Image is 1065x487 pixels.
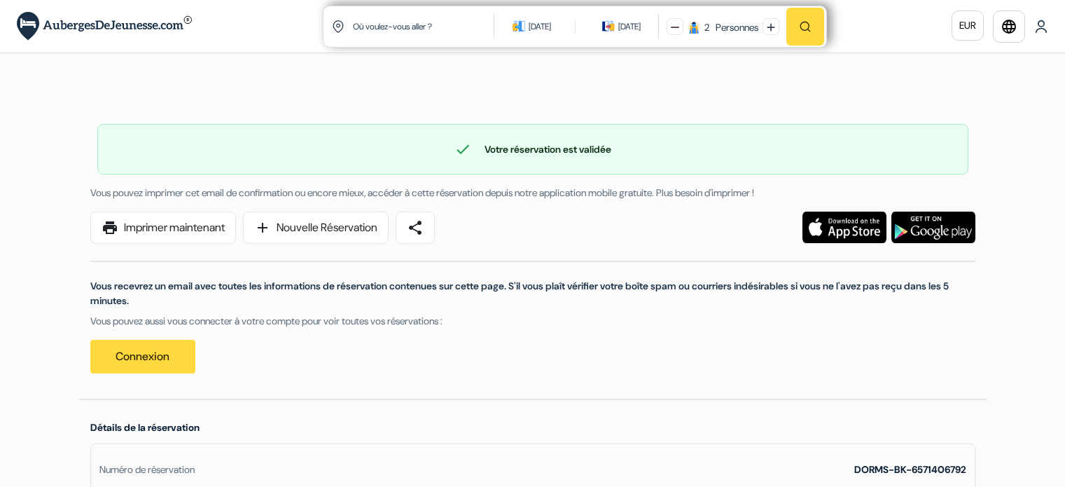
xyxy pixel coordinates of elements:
img: plus [767,23,775,32]
div: [DATE] [529,20,551,34]
div: Personnes [711,20,758,35]
input: Ville, université ou logement [351,9,496,43]
span: print [102,219,118,236]
img: calendarIcon icon [602,20,615,32]
a: printImprimer maintenant [90,212,236,244]
i: language [1001,18,1017,35]
a: language [993,11,1025,43]
img: location icon [332,20,344,33]
a: share [396,212,435,244]
span: add [254,219,271,236]
a: EUR [952,11,984,41]
span: Détails de la réservation [90,421,200,434]
span: Vous pouvez imprimer cet email de confirmation ou encore mieux, accéder à cette réservation depui... [90,186,754,199]
img: Téléchargez l'application gratuite [802,212,886,243]
img: Téléchargez l'application gratuite [891,212,975,243]
img: minus [671,23,679,32]
a: addNouvelle Réservation [243,212,389,244]
div: 2 [704,20,709,35]
div: Numéro de réservation [99,462,195,477]
img: User Icon [1034,20,1048,34]
p: Vous recevrez un email avec toutes les informations de réservation contenues sur cette page. S'il... [90,279,975,308]
span: share [407,219,424,236]
a: Connexion [90,340,195,373]
img: AubergesDeJeunesse.com [17,12,192,41]
strong: DORMS-BK-6571406792 [854,463,966,476]
div: [DATE] [618,20,641,34]
span: check [454,141,471,158]
div: Votre réservation est validée [98,141,968,158]
img: calendarIcon icon [513,20,525,32]
img: guest icon [688,21,700,34]
p: Vous pouvez aussi vous connecter à votre compte pour voir toutes vos réservations : [90,314,975,329]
